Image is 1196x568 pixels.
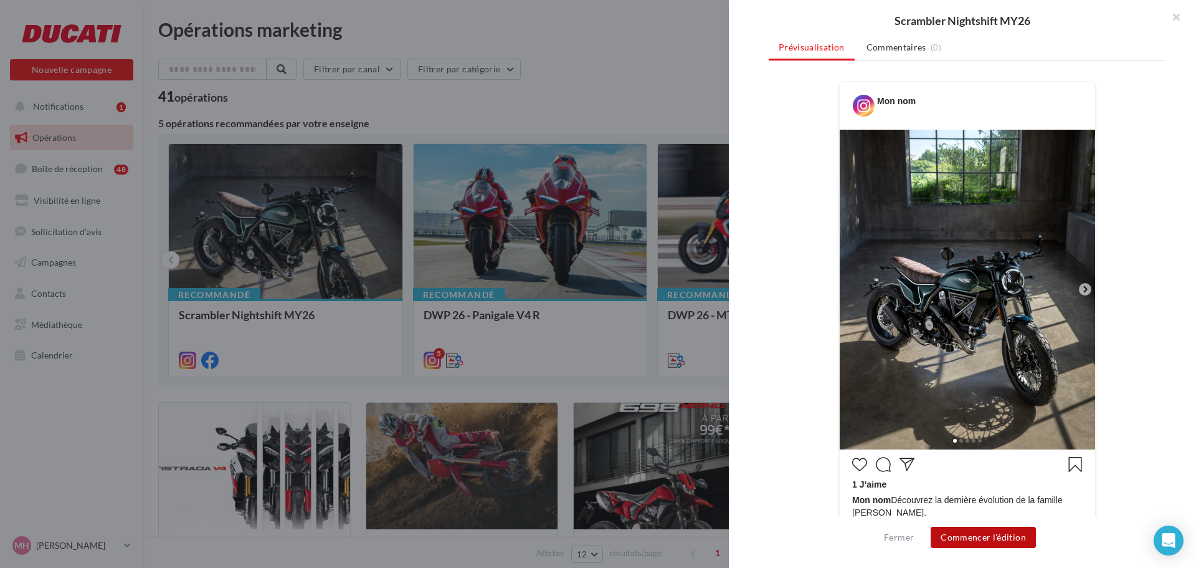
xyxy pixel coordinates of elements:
[931,42,941,52] span: (0)
[1068,457,1083,472] svg: Enregistrer
[879,530,919,545] button: Fermer
[852,495,891,505] span: Mon nom
[852,457,867,472] svg: J’aime
[877,95,916,107] div: Mon nom
[866,41,926,54] span: Commentaires
[852,478,1083,494] div: 1 J’aime
[931,527,1036,548] button: Commencer l'édition
[876,457,891,472] svg: Commenter
[899,457,914,472] svg: Partager la publication
[749,15,1176,26] div: Scrambler Nightshift MY26
[1154,526,1184,556] div: Open Intercom Messenger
